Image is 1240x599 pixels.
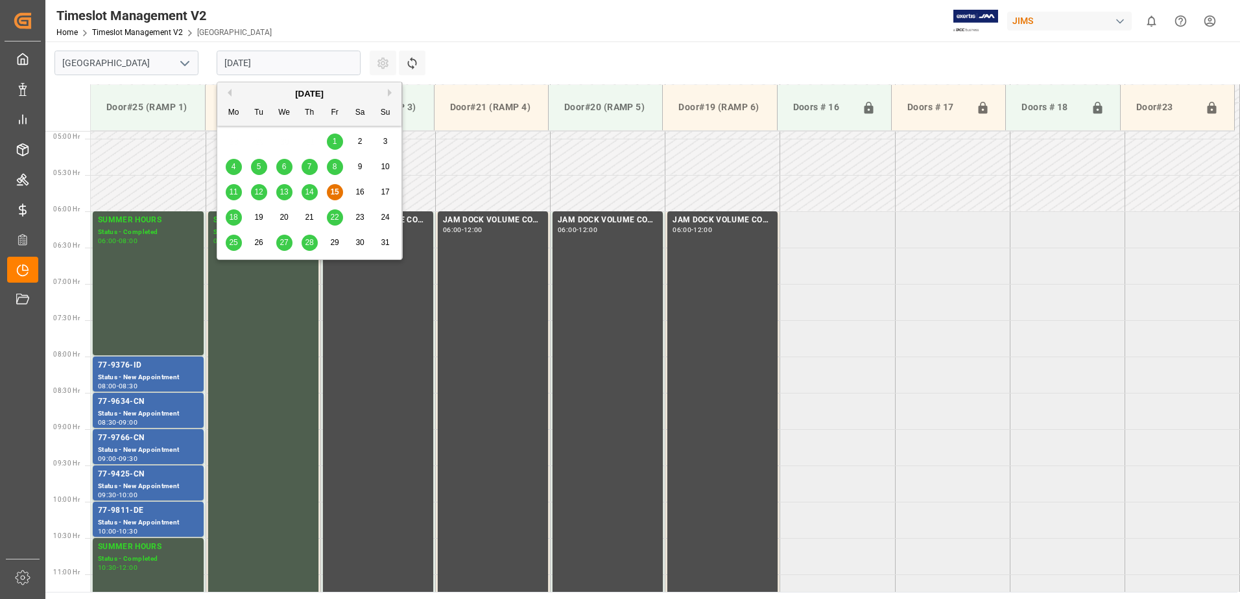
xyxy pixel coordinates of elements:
[276,209,292,226] div: Choose Wednesday, August 20th, 2025
[381,162,389,171] span: 10
[174,53,194,73] button: open menu
[327,159,343,175] div: Choose Friday, August 8th, 2025
[53,314,80,322] span: 07:30 Hr
[377,209,394,226] div: Choose Sunday, August 24th, 2025
[254,213,263,222] span: 19
[276,235,292,251] div: Choose Wednesday, August 27th, 2025
[352,235,368,251] div: Choose Saturday, August 30th, 2025
[693,227,712,233] div: 12:00
[229,213,237,222] span: 18
[226,209,242,226] div: Choose Monday, August 18th, 2025
[226,159,242,175] div: Choose Monday, August 4th, 2025
[213,238,232,244] div: 06:00
[101,95,195,119] div: Door#25 (RAMP 1)
[117,528,119,534] div: -
[119,238,137,244] div: 08:00
[352,184,368,200] div: Choose Saturday, August 16th, 2025
[117,419,119,425] div: -
[953,10,998,32] img: Exertis%20JAM%20-%20Email%20Logo.jpg_1722504956.jpg
[377,235,394,251] div: Choose Sunday, August 31st, 2025
[251,159,267,175] div: Choose Tuesday, August 5th, 2025
[98,481,198,492] div: Status - New Appointment
[98,238,117,244] div: 06:00
[98,395,198,408] div: 77-9634-CN
[276,159,292,175] div: Choose Wednesday, August 6th, 2025
[98,408,198,419] div: Status - New Appointment
[98,554,198,565] div: Status - Completed
[352,209,368,226] div: Choose Saturday, August 23rd, 2025
[117,492,119,498] div: -
[352,159,368,175] div: Choose Saturday, August 9th, 2025
[119,419,137,425] div: 09:00
[257,162,261,171] span: 5
[53,496,80,503] span: 10:00 Hr
[358,137,363,146] span: 2
[302,209,318,226] div: Choose Thursday, August 21st, 2025
[280,187,288,196] span: 13
[213,227,313,238] div: Status - Completed
[254,238,263,247] span: 26
[98,419,117,425] div: 08:30
[388,89,396,97] button: Next Month
[251,184,267,200] div: Choose Tuesday, August 12th, 2025
[333,137,337,146] span: 1
[232,162,236,171] span: 4
[98,359,198,372] div: 77-9376-ID
[280,238,288,247] span: 27
[352,105,368,121] div: Sa
[464,227,483,233] div: 12:00
[98,227,198,238] div: Status - Completed
[377,134,394,150] div: Choose Sunday, August 3rd, 2025
[381,213,389,222] span: 24
[333,162,337,171] span: 8
[251,105,267,121] div: Tu
[254,187,263,196] span: 12
[98,528,117,534] div: 10:00
[355,187,364,196] span: 16
[119,456,137,462] div: 09:30
[53,569,80,576] span: 11:00 Hr
[119,383,137,389] div: 08:30
[119,492,137,498] div: 10:00
[224,89,232,97] button: Previous Month
[117,238,119,244] div: -
[226,105,242,121] div: Mo
[577,227,578,233] div: -
[53,387,80,394] span: 08:30 Hr
[1007,8,1137,33] button: JIMS
[302,105,318,121] div: Th
[559,95,652,119] div: Door#20 (RAMP 5)
[673,227,691,233] div: 06:00
[327,184,343,200] div: Choose Friday, August 15th, 2025
[276,105,292,121] div: We
[216,95,309,119] div: Door#24 (RAMP 2)
[53,169,80,176] span: 05:30 Hr
[217,51,361,75] input: DD.MM.YYYY
[98,517,198,528] div: Status - New Appointment
[381,187,389,196] span: 17
[377,105,394,121] div: Su
[98,541,198,554] div: SUMMER HOURS
[443,214,543,227] div: JAM DOCK VOLUME CONTROL
[1131,95,1200,120] div: Door#23
[358,162,363,171] span: 9
[305,187,313,196] span: 14
[381,238,389,247] span: 31
[56,28,78,37] a: Home
[117,456,119,462] div: -
[53,532,80,539] span: 10:30 Hr
[327,134,343,150] div: Choose Friday, August 1st, 2025
[443,227,462,233] div: 06:00
[229,187,237,196] span: 11
[119,565,137,570] div: 12:00
[305,238,313,247] span: 28
[53,133,80,140] span: 05:00 Hr
[355,213,364,222] span: 23
[226,235,242,251] div: Choose Monday, August 25th, 2025
[56,6,272,25] div: Timeslot Management V2
[53,460,80,467] span: 09:30 Hr
[673,214,772,227] div: JAM DOCK VOLUME CONTROL
[902,95,971,120] div: Doors # 17
[98,432,198,445] div: 77-9766-CN
[383,137,388,146] span: 3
